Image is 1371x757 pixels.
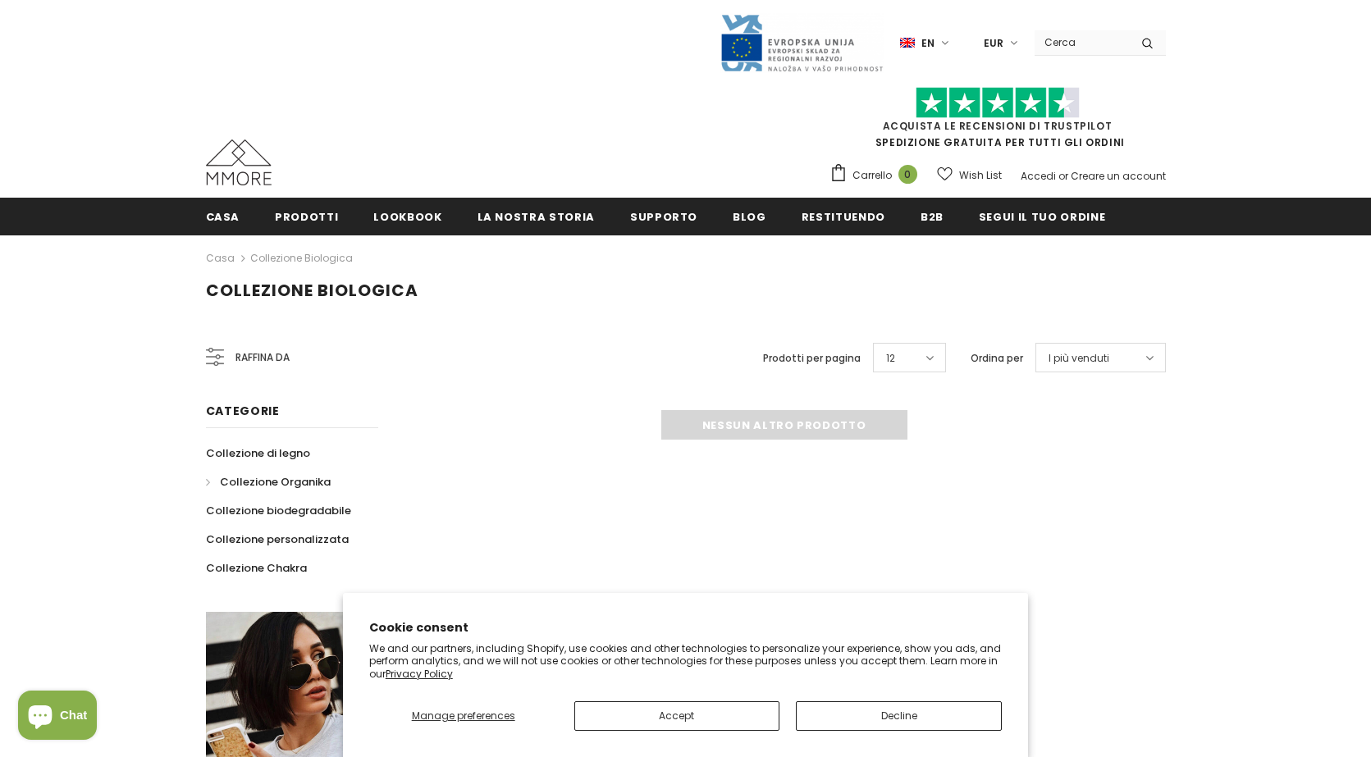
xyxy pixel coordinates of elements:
[206,139,272,185] img: Casi MMORE
[959,167,1002,184] span: Wish List
[574,701,780,731] button: Accept
[275,209,338,225] span: Prodotti
[630,198,697,235] a: supporto
[1035,30,1129,54] input: Search Site
[13,691,102,744] inbox-online-store-chat: Shopify online store chat
[829,163,925,188] a: Carrello 0
[898,165,917,184] span: 0
[1049,350,1109,367] span: I più venduti
[206,209,240,225] span: Casa
[206,531,349,547] span: Collezione personalizzata
[1021,169,1056,183] a: Accedi
[206,198,240,235] a: Casa
[883,119,1113,133] a: Acquista le recensioni di TrustPilot
[206,467,331,496] a: Collezione Organika
[206,560,307,576] span: Collezione Chakra
[916,87,1080,119] img: Fidati di Pilot Stars
[206,403,280,419] span: Categorie
[369,619,1003,636] h2: Cookie consent
[206,249,235,268] a: Casa
[971,350,1023,367] label: Ordina per
[412,709,515,723] span: Manage preferences
[206,503,351,518] span: Collezione biodegradabile
[720,35,884,49] a: Javni Razpis
[1071,169,1166,183] a: Creare un account
[250,251,353,265] a: Collezione biologica
[979,198,1105,235] a: Segui il tuo ordine
[206,439,310,467] a: Collezione di legno
[206,496,351,525] a: Collezione biodegradabile
[373,198,441,235] a: Lookbook
[206,525,349,554] a: Collezione personalizzata
[852,167,892,184] span: Carrello
[206,554,307,582] a: Collezione Chakra
[921,35,935,52] span: en
[1058,169,1068,183] span: or
[275,198,338,235] a: Prodotti
[235,349,290,367] span: Raffina da
[733,198,766,235] a: Blog
[886,350,895,367] span: 12
[921,209,944,225] span: B2B
[478,198,595,235] a: La nostra storia
[720,13,884,73] img: Javni Razpis
[937,161,1002,189] a: Wish List
[796,701,1002,731] button: Decline
[220,474,331,490] span: Collezione Organika
[369,642,1003,681] p: We and our partners, including Shopify, use cookies and other technologies to personalize your ex...
[921,198,944,235] a: B2B
[206,445,310,461] span: Collezione di legno
[763,350,861,367] label: Prodotti per pagina
[802,198,885,235] a: Restituendo
[478,209,595,225] span: La nostra storia
[630,209,697,225] span: supporto
[979,209,1105,225] span: Segui il tuo ordine
[984,35,1003,52] span: EUR
[373,209,441,225] span: Lookbook
[206,279,418,302] span: Collezione biologica
[829,94,1166,149] span: SPEDIZIONE GRATUITA PER TUTTI GLI ORDINI
[802,209,885,225] span: Restituendo
[900,36,915,50] img: i-lang-1.png
[733,209,766,225] span: Blog
[386,667,453,681] a: Privacy Policy
[369,701,558,731] button: Manage preferences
